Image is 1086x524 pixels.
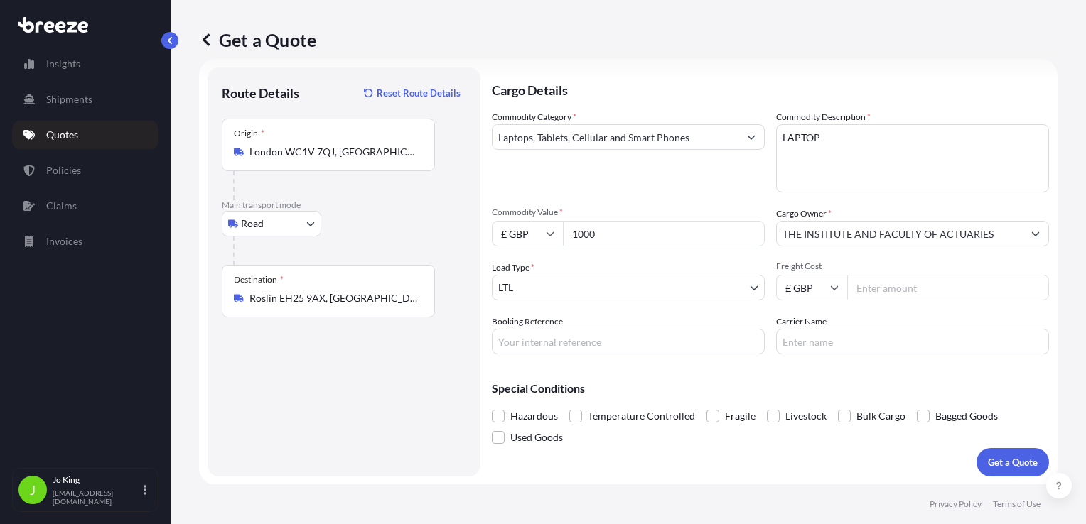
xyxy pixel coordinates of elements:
p: Route Details [222,84,299,102]
span: Freight Cost [776,261,1049,272]
span: Load Type [492,261,534,275]
a: Privacy Policy [930,498,982,510]
p: Claims [46,199,77,213]
p: Get a Quote [988,455,1038,469]
p: Invoices [46,234,82,249]
input: Enter amount [847,275,1049,300]
span: LTL [498,280,513,295]
p: Policies [46,163,81,178]
a: Claims [12,192,158,220]
button: Get a Quote [977,448,1049,476]
p: Get a Quote [199,28,316,51]
div: Origin [234,128,264,139]
label: Carrier Name [776,315,827,329]
p: Special Conditions [492,383,1049,394]
label: Commodity Category [492,110,576,124]
a: Quotes [12,121,158,149]
p: Main transport mode [222,200,466,211]
input: Your internal reference [492,329,765,354]
span: J [30,483,36,497]
span: Commodity Value [492,207,765,218]
label: Booking Reference [492,315,563,329]
p: Jo King [53,474,141,486]
span: Bagged Goods [935,405,998,427]
button: Reset Route Details [357,82,466,104]
span: Temperature Controlled [588,405,695,427]
span: Bulk Cargo [856,405,905,427]
div: Destination [234,274,284,285]
p: Reset Route Details [377,86,461,100]
p: Quotes [46,128,78,142]
input: Origin [249,145,417,159]
p: [EMAIL_ADDRESS][DOMAIN_NAME] [53,488,141,506]
input: Enter name [776,329,1049,354]
p: Shipments [46,92,92,107]
button: LTL [492,275,765,300]
p: Cargo Details [492,67,1049,110]
span: Used Goods [510,427,563,448]
span: Hazardous [510,405,558,427]
button: Select transport [222,211,321,236]
input: Type amount [563,221,765,246]
span: Livestock [785,405,827,427]
a: Insights [12,50,158,78]
label: Commodity Description [776,110,871,124]
a: Terms of Use [993,498,1041,510]
button: Show suggestions [738,124,764,150]
span: Road [241,217,264,231]
a: Invoices [12,227,158,256]
span: Fragile [725,405,756,427]
button: Show suggestions [1023,221,1048,246]
label: Cargo Owner [776,207,832,221]
input: Destination [249,291,417,305]
p: Insights [46,57,80,71]
input: Full name [777,221,1023,246]
input: Select a commodity type [493,124,738,150]
a: Policies [12,156,158,185]
a: Shipments [12,85,158,114]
